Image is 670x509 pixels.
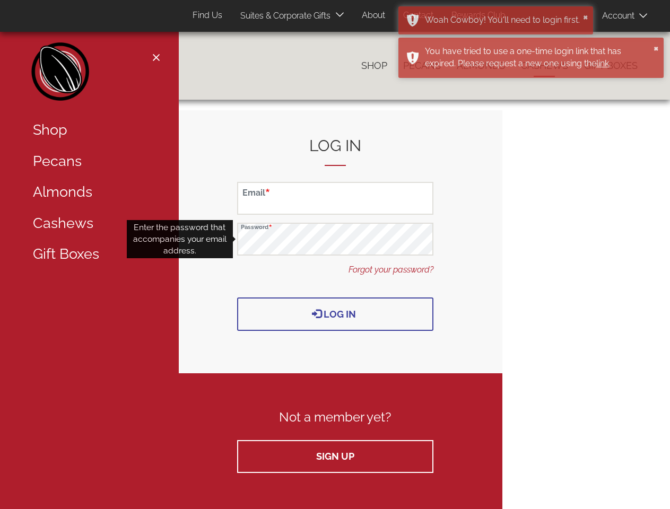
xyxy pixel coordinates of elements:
[237,297,433,331] button: Log in
[425,14,580,27] div: Woah Cowboy! You'll need to login first.
[395,55,449,77] a: Pecans
[425,46,650,70] div: You have tried to use a one-time login link that has expired. Please request a new one using the .
[25,239,163,270] a: Gift Boxes
[232,6,334,27] a: Suites & Corporate Gifts
[30,42,91,106] a: Home
[237,137,433,166] h2: Log in
[237,410,433,424] h3: Not a member yet?
[353,55,395,77] a: Shop
[596,58,609,68] a: link
[237,182,433,215] input: Email
[583,11,588,22] button: ×
[25,115,163,146] a: Shop
[395,5,441,26] a: Contact
[654,42,659,53] button: ×
[354,5,393,26] a: About
[54,8,89,23] span: Products
[443,5,514,26] a: Rewards Club
[185,5,230,26] a: Find Us
[25,208,163,239] a: Cashews
[127,220,233,259] div: Enter the password that accompanies your email address.
[25,177,163,208] a: Almonds
[237,440,433,473] a: Sign up
[25,146,163,177] a: Pecans
[349,264,433,276] a: Forgot your password?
